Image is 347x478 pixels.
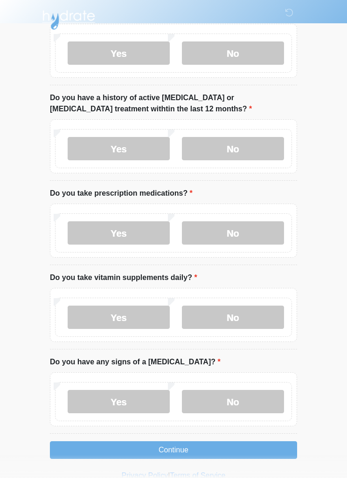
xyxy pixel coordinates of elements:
label: Do you take prescription medications? [50,188,193,199]
label: Do you have a history of active [MEDICAL_DATA] or [MEDICAL_DATA] treatment withtin the last 12 mo... [50,92,297,115]
label: Yes [68,306,170,329]
label: No [182,41,284,65]
label: Yes [68,390,170,413]
button: Continue [50,441,297,459]
label: No [182,390,284,413]
img: Hydrate IV Bar - Chandler Logo [41,7,97,30]
label: No [182,137,284,160]
label: Do you take vitamin supplements daily? [50,272,197,283]
label: Do you have any signs of a [MEDICAL_DATA]? [50,356,221,368]
label: No [182,306,284,329]
label: Yes [68,221,170,245]
label: No [182,221,284,245]
label: Yes [68,137,170,160]
label: Yes [68,41,170,65]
